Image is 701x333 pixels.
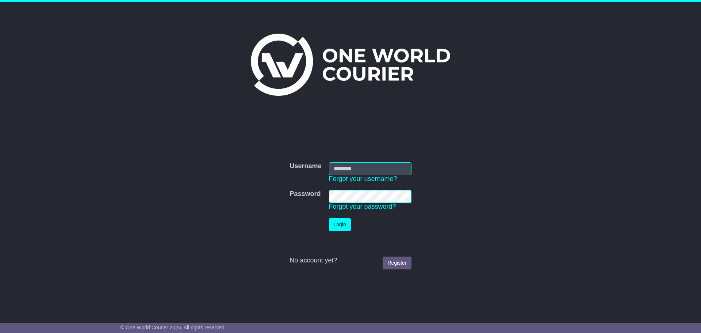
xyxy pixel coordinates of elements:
a: Register [383,257,411,269]
label: Username [290,162,321,170]
div: No account yet? [290,257,411,265]
button: Login [329,218,351,231]
img: One World [251,34,450,96]
span: © One World Courier 2025. All rights reserved. [120,325,226,330]
a: Forgot your password? [329,203,396,210]
label: Password [290,190,321,198]
a: Forgot your username? [329,175,397,182]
